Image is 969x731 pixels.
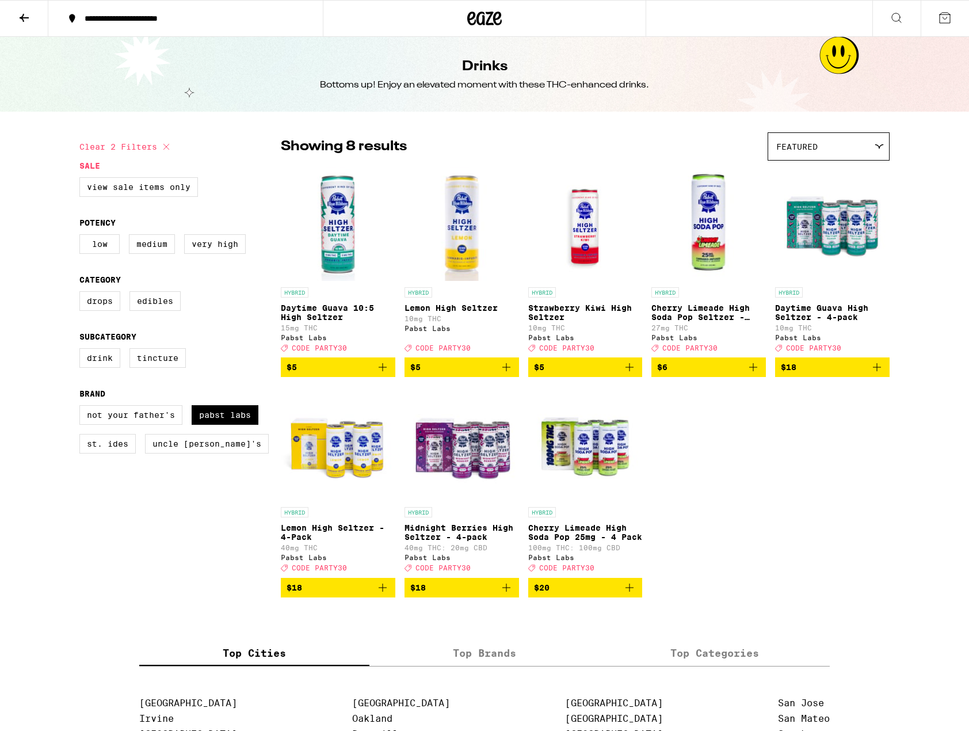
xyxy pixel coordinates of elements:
legend: Subcategory [79,332,136,341]
span: $6 [657,363,667,372]
span: CODE PARTY30 [786,344,841,352]
a: [GEOGRAPHIC_DATA] [139,698,237,709]
label: Top Cities [139,641,369,666]
button: Clear 2 filters [79,132,173,161]
div: Pabst Labs [405,325,519,332]
span: CODE PARTY30 [539,344,594,352]
legend: Sale [79,161,100,170]
span: CODE PARTY30 [292,344,347,352]
p: HYBRID [528,287,556,298]
a: [GEOGRAPHIC_DATA] [565,698,663,709]
p: HYBRID [651,287,679,298]
span: $18 [410,583,426,592]
span: $20 [534,583,550,592]
p: HYBRID [528,507,556,517]
p: 15mg THC [281,324,395,332]
p: 100mg THC: 100mg CBD [528,544,643,551]
img: Pabst Labs - Daytime Guava 10:5 High Seltzer [281,166,395,281]
div: Pabst Labs [528,554,643,561]
p: 40mg THC [281,544,395,551]
label: Medium [129,234,175,254]
a: Open page for Cherry Limeade High Soda Pop Seltzer - 25mg from Pabst Labs [651,166,766,357]
a: Oakland [352,713,392,724]
button: Add to bag [528,578,643,597]
legend: Category [79,275,121,284]
a: Open page for Lemon High Seltzer from Pabst Labs [405,166,519,357]
legend: Potency [79,218,116,227]
label: View Sale Items Only [79,177,198,197]
h1: Drinks [462,57,508,77]
label: Top Categories [600,641,830,666]
button: Add to bag [405,578,519,597]
p: Strawberry Kiwi High Seltzer [528,303,643,322]
label: Drink [79,348,120,368]
span: CODE PARTY30 [415,565,471,572]
div: Bottoms up! Enjoy an elevated moment with these THC-enhanced drinks. [320,79,649,92]
a: Open page for Cherry Limeade High Soda Pop 25mg - 4 Pack from Pabst Labs [528,386,643,577]
p: 10mg THC [528,324,643,332]
img: Pabst Labs - Lemon High Seltzer [405,166,519,281]
p: 10mg THC [405,315,519,322]
p: 40mg THC: 20mg CBD [405,544,519,551]
p: Midnight Berries High Seltzer - 4-pack [405,523,519,542]
button: Add to bag [775,357,890,377]
p: Cherry Limeade High Soda Pop Seltzer - 25mg [651,303,766,322]
a: Irvine [139,713,174,724]
span: $5 [534,363,544,372]
label: Tincture [129,348,186,368]
img: Pabst Labs - Lemon High Seltzer - 4-Pack [281,386,395,501]
div: Pabst Labs [405,554,519,561]
button: Add to bag [528,357,643,377]
p: Lemon High Seltzer - 4-Pack [281,523,395,542]
p: Daytime Guava High Seltzer - 4-pack [775,303,890,322]
label: Uncle [PERSON_NAME]'s [145,434,269,454]
p: Showing 8 results [281,137,407,157]
p: 27mg THC [651,324,766,332]
div: tabs [139,641,830,667]
span: Featured [776,142,818,151]
span: $5 [410,363,421,372]
span: $18 [287,583,302,592]
label: Not Your Father's [79,405,182,425]
span: CODE PARTY30 [539,565,594,572]
img: Pabst Labs - Daytime Guava High Seltzer - 4-pack [775,166,890,281]
a: San Mateo [778,713,830,724]
div: Pabst Labs [651,334,766,341]
span: CODE PARTY30 [415,344,471,352]
legend: Brand [79,389,105,398]
label: St. Ides [79,434,136,454]
p: HYBRID [281,507,308,517]
p: HYBRID [405,287,432,298]
label: Very High [184,234,246,254]
span: CODE PARTY30 [292,565,347,572]
p: HYBRID [281,287,308,298]
a: San Jose [778,698,824,709]
p: Cherry Limeade High Soda Pop 25mg - 4 Pack [528,523,643,542]
a: Open page for Daytime Guava 10:5 High Seltzer from Pabst Labs [281,166,395,357]
label: Top Brands [369,641,600,666]
label: Low [79,234,120,254]
a: Open page for Daytime Guava High Seltzer - 4-pack from Pabst Labs [775,166,890,357]
a: Open page for Strawberry Kiwi High Seltzer from Pabst Labs [528,166,643,357]
p: HYBRID [405,507,432,517]
label: Edibles [129,291,181,311]
label: Pabst Labs [192,405,258,425]
img: Pabst Labs - Strawberry Kiwi High Seltzer [528,166,643,281]
p: HYBRID [775,287,803,298]
a: Open page for Lemon High Seltzer - 4-Pack from Pabst Labs [281,386,395,577]
a: [GEOGRAPHIC_DATA] [565,713,663,724]
div: Pabst Labs [775,334,890,341]
p: Lemon High Seltzer [405,303,519,313]
span: CODE PARTY30 [662,344,718,352]
div: Pabst Labs [281,554,395,561]
a: [GEOGRAPHIC_DATA] [352,698,450,709]
button: Add to bag [405,357,519,377]
a: Open page for Midnight Berries High Seltzer - 4-pack from Pabst Labs [405,386,519,577]
p: 10mg THC [775,324,890,332]
span: $18 [781,363,796,372]
button: Add to bag [281,357,395,377]
img: Pabst Labs - Cherry Limeade High Soda Pop 25mg - 4 Pack [528,386,643,501]
p: Daytime Guava 10:5 High Seltzer [281,303,395,322]
label: Drops [79,291,120,311]
button: Add to bag [281,578,395,597]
